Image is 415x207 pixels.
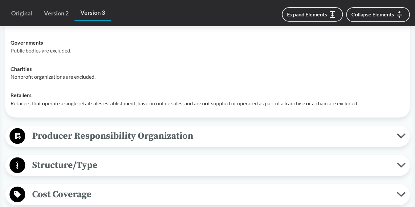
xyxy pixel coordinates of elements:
[8,157,407,174] button: Structure/Type
[25,128,397,143] span: Producer Responsibility Organization
[38,6,74,21] a: Version 2
[10,92,31,98] strong: Retailers
[74,5,111,21] a: Version 3
[25,187,397,201] span: Cost Coverage
[10,73,405,81] p: Nonprofit organizations are excluded.
[10,47,405,54] p: Public bodies are excluded.
[282,7,343,22] button: Expand Elements
[5,6,38,21] a: Original
[10,39,43,46] strong: Governments
[10,66,32,72] strong: Charities
[8,128,407,144] button: Producer Responsibility Organization
[25,157,397,172] span: Structure/Type
[10,99,405,107] p: Retailers that operate a single retail sales establishment, have no online sales, and are not sup...
[8,186,407,203] button: Cost Coverage
[346,7,410,22] button: Collapse Elements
